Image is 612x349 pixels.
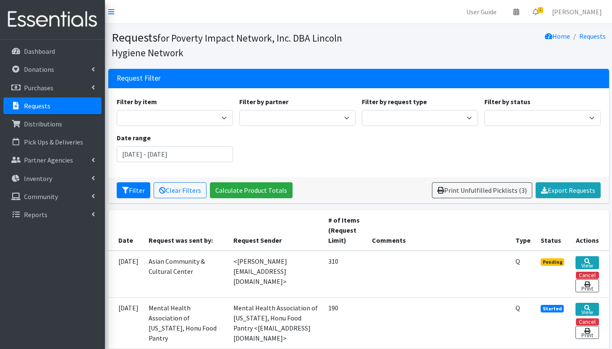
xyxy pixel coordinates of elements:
[575,303,599,316] a: View
[24,102,50,110] p: Requests
[3,97,102,114] a: Requests
[210,182,293,198] a: Calculate Product Totals
[3,170,102,187] a: Inventory
[117,182,150,198] button: Filter
[510,210,536,251] th: Type
[576,272,599,279] button: Cancel
[541,305,564,312] span: Started
[24,210,47,219] p: Reports
[144,298,229,349] td: Mental Health Association of [US_STATE], Honu Food Pantry
[575,326,599,339] a: Print
[576,318,599,325] button: Cancel
[108,251,144,298] td: [DATE]
[3,61,102,78] a: Donations
[323,251,366,298] td: 310
[367,210,510,251] th: Comments
[228,210,323,251] th: Request Sender
[3,152,102,168] a: Partner Agencies
[545,3,609,20] a: [PERSON_NAME]
[117,146,233,162] input: January 1, 2011 - December 31, 2011
[24,174,52,183] p: Inventory
[362,97,427,107] label: Filter by request type
[144,210,229,251] th: Request was sent by:
[228,298,323,349] td: Mental Health Association of [US_STATE], Honu Food Pantry <[EMAIL_ADDRESS][DOMAIN_NAME]>
[538,7,543,13] span: 1
[541,258,565,266] span: Pending
[323,298,366,349] td: 190
[24,192,58,201] p: Community
[3,79,102,96] a: Purchases
[3,188,102,205] a: Community
[3,206,102,223] a: Reports
[24,84,53,92] p: Purchases
[112,30,356,59] h1: Requests
[117,133,151,143] label: Date range
[239,97,288,107] label: Filter by partner
[112,32,342,59] small: for Poverty Impact Network, Inc. DBA Lincoln Hygiene Network
[515,304,520,312] abbr: Quantity
[3,5,102,34] img: HumanEssentials
[570,210,609,251] th: Actions
[24,47,55,55] p: Dashboard
[154,182,207,198] a: Clear Filters
[24,138,83,146] p: Pick Ups & Deliveries
[515,257,520,265] abbr: Quantity
[323,210,366,251] th: # of Items (Request Limit)
[228,251,323,298] td: <[PERSON_NAME][EMAIL_ADDRESS][DOMAIN_NAME]>
[24,120,62,128] p: Distributions
[117,74,161,83] h3: Request Filter
[579,32,606,40] a: Requests
[108,298,144,349] td: [DATE]
[24,65,54,73] p: Donations
[117,97,157,107] label: Filter by item
[575,256,599,269] a: View
[144,251,229,298] td: Asian Community & Cultural Center
[108,210,144,251] th: Date
[432,182,532,198] a: Print Unfulfilled Picklists (3)
[3,115,102,132] a: Distributions
[3,134,102,150] a: Pick Ups & Deliveries
[460,3,503,20] a: User Guide
[484,97,531,107] label: Filter by status
[536,182,601,198] a: Export Requests
[545,32,570,40] a: Home
[3,43,102,60] a: Dashboard
[575,279,599,292] a: Print
[24,156,73,164] p: Partner Agencies
[526,3,545,20] a: 1
[536,210,571,251] th: Status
